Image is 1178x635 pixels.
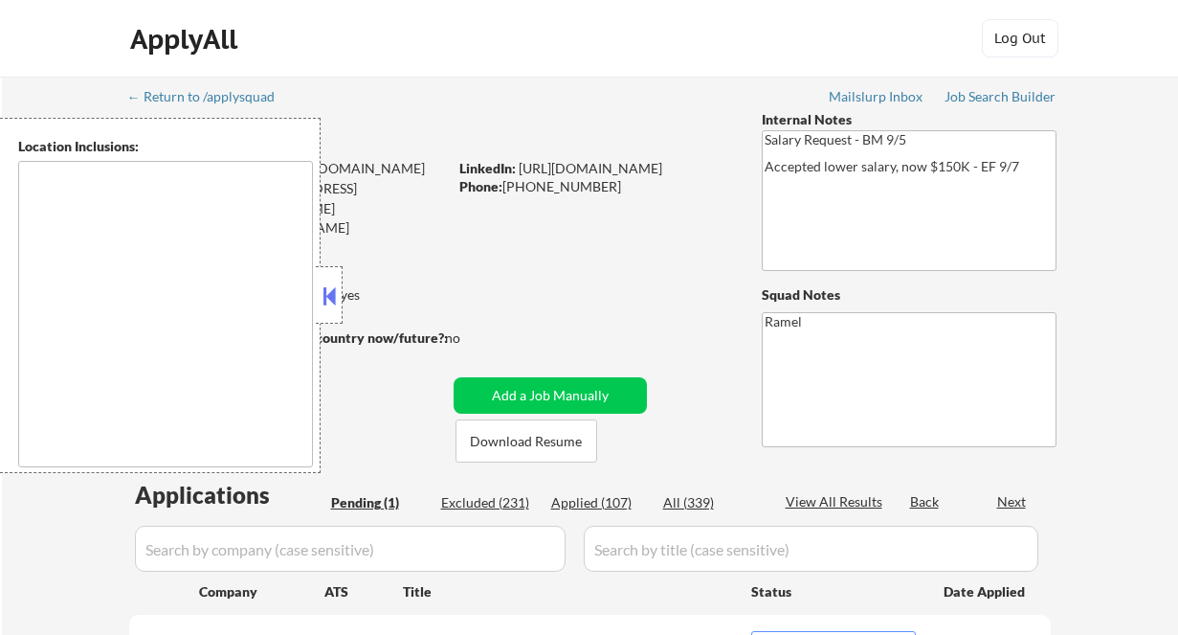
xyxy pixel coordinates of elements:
div: Excluded (231) [441,493,537,512]
div: no [445,329,500,348]
div: Internal Notes [762,110,1056,129]
div: Applications [135,484,324,507]
div: ApplyAll [130,23,243,56]
strong: Phone: [459,178,502,194]
div: Job Search Builder [945,90,1056,103]
a: Mailslurp Inbox [829,89,924,108]
div: Mailslurp Inbox [829,90,924,103]
button: Download Resume [456,420,597,463]
strong: LinkedIn: [459,160,516,176]
div: Status [751,574,916,608]
button: Add a Job Manually [454,377,647,414]
div: Company [199,582,324,601]
div: ← Return to /applysquad [127,90,293,103]
a: [URL][DOMAIN_NAME] [519,160,662,176]
div: Location Inclusions: [18,137,313,156]
div: All (339) [663,493,759,512]
div: Date Applied [944,582,1028,601]
input: Search by title (case sensitive) [584,526,1038,572]
div: ATS [324,582,403,601]
div: Next [997,492,1028,511]
div: [PHONE_NUMBER] [459,177,730,196]
div: View All Results [786,492,888,511]
a: ← Return to /applysquad [127,89,293,108]
div: Pending (1) [331,493,427,512]
div: Squad Notes [762,285,1056,305]
button: Log Out [982,19,1058,57]
div: Title [403,582,733,601]
div: Back [910,492,941,511]
div: Applied (107) [551,493,647,512]
input: Search by company (case sensitive) [135,526,566,572]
